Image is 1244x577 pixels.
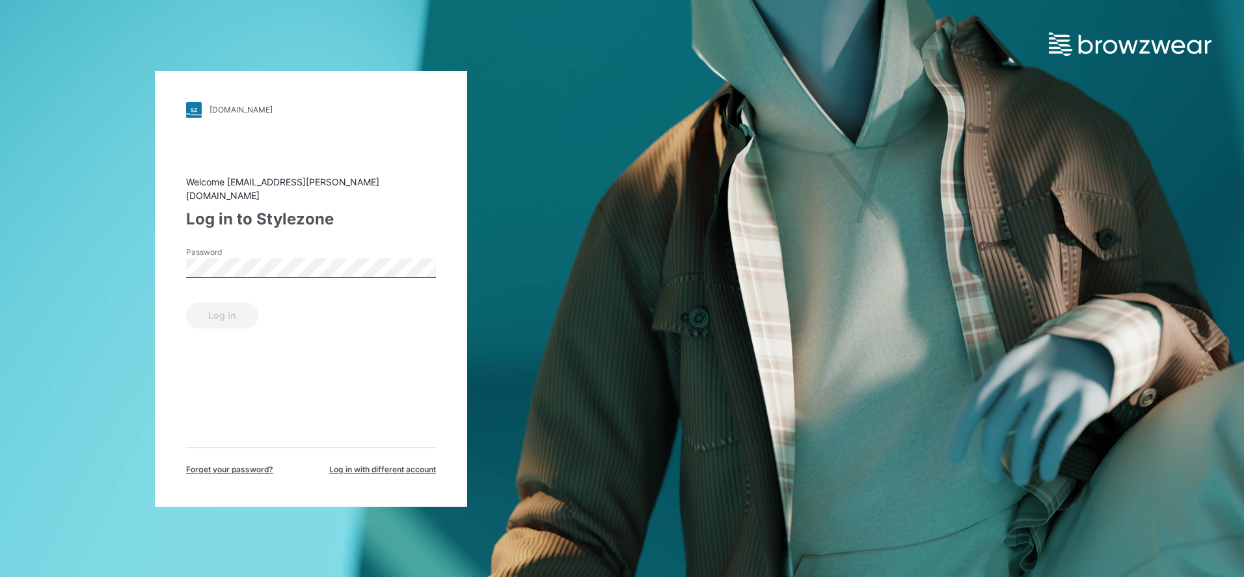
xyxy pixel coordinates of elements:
[210,105,273,114] div: [DOMAIN_NAME]
[186,247,277,258] label: Password
[1049,33,1211,56] img: browzwear-logo.e42bd6dac1945053ebaf764b6aa21510.svg
[329,464,436,476] span: Log in with different account
[186,175,436,202] div: Welcome [EMAIL_ADDRESS][PERSON_NAME][DOMAIN_NAME]
[186,102,202,118] img: stylezone-logo.562084cfcfab977791bfbf7441f1a819.svg
[186,102,436,118] a: [DOMAIN_NAME]
[186,208,436,231] div: Log in to Stylezone
[186,464,273,476] span: Forget your password?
